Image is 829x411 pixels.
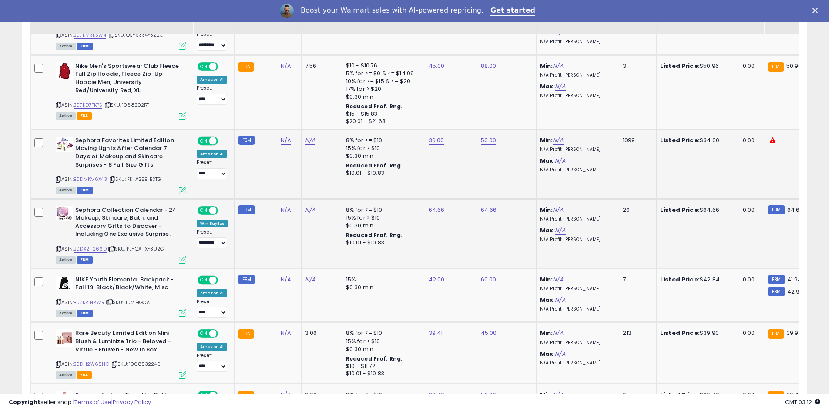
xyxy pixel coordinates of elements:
[56,329,73,347] img: 41Guay0giSL._SL40_.jpg
[660,137,732,144] div: $34.00
[540,360,612,366] p: N/A Profit [PERSON_NAME]
[56,62,73,80] img: 31rIdaljHBL._SL40_.jpg
[198,207,209,214] span: ON
[56,137,73,152] img: 41lCdAKPKyL._SL40_.jpg
[108,245,164,252] span: | SKU: PE-CAHX-3U2G
[74,101,102,109] a: B07KD7FKPX
[555,226,565,235] a: N/A
[75,137,181,171] b: Sephora Favorites Limited Edition Moving Lights After Calendar 7 Days of Makeup and Skincare Surp...
[56,256,76,264] span: All listings currently available for purchase on Amazon
[346,62,418,70] div: $10 - $10.76
[660,329,732,337] div: $39.90
[540,82,555,90] b: Max:
[305,329,336,337] div: 3.06
[346,337,418,345] div: 15% for > $10
[346,110,418,118] div: $15 - $15.83
[540,157,555,165] b: Max:
[346,137,418,144] div: 8% for <= $10
[197,150,227,158] div: Amazon AI
[281,275,291,284] a: N/A
[540,206,553,214] b: Min:
[660,206,732,214] div: $64.66
[281,329,291,337] a: N/A
[555,350,565,358] a: N/A
[217,207,231,214] span: OFF
[540,329,553,337] b: Min:
[281,136,291,145] a: N/A
[540,136,553,144] b: Min:
[346,152,418,160] div: $0.30 min
[768,329,784,339] small: FBA
[481,62,497,70] a: 88.00
[346,284,418,291] div: $0.30 min
[346,77,418,85] div: 10% for >= $15 & <= $20
[198,137,209,144] span: ON
[197,229,228,249] div: Preset:
[623,329,650,337] div: 213
[56,8,186,49] div: ASIN:
[346,276,418,284] div: 15%
[540,340,612,346] p: N/A Profit [PERSON_NAME]
[346,118,418,125] div: $20.01 - $21.68
[305,275,315,284] a: N/A
[56,310,76,317] span: All listings currently available for purchase on Amazon
[346,93,418,101] div: $0.30 min
[787,275,802,284] span: 41.94
[540,62,553,70] b: Min:
[238,275,255,284] small: FBM
[56,43,76,50] span: All listings currently available for purchase on Amazon
[540,350,555,358] b: Max:
[346,162,403,169] b: Reduced Prof. Rng.
[56,276,73,290] img: 314sbg-alIL._SL40_.jpg
[74,245,107,253] a: B0DX2H266D
[56,276,186,316] div: ASIN:
[111,361,161,368] span: | SKU: 1068832246
[346,355,403,362] b: Reduced Prof. Rng.
[540,147,612,153] p: N/A Profit [PERSON_NAME]
[540,93,612,99] p: N/A Profit [PERSON_NAME]
[553,206,563,214] a: N/A
[113,398,151,406] a: Privacy Policy
[346,85,418,93] div: 17% for > $20
[74,176,107,183] a: B0DMKM6X43
[75,276,181,294] b: NIKE Youth Elemental Backpack - Fall'19, Black/Black/White, Misc
[768,205,785,214] small: FBM
[56,206,73,221] img: 51BpUKZe-cL._SL40_.jpg
[301,6,483,15] div: Boost your Walmart sales with AI-powered repricing.
[786,62,802,70] span: 50.96
[743,206,757,214] div: 0.00
[787,206,803,214] span: 64.66
[540,296,555,304] b: Max:
[540,39,612,45] p: N/A Profit [PERSON_NAME]
[481,275,497,284] a: 60.00
[540,216,612,222] p: N/A Profit [PERSON_NAME]
[217,63,231,70] span: OFF
[540,237,612,243] p: N/A Profit [PERSON_NAME]
[812,8,821,13] div: Close
[74,398,111,406] a: Terms of Use
[56,187,76,194] span: All listings currently available for purchase on Amazon
[429,329,443,337] a: 39.41
[238,329,254,339] small: FBA
[238,136,255,145] small: FBM
[56,371,76,379] span: All listings currently available for purchase on Amazon
[623,137,650,144] div: 1099
[104,101,150,108] span: | SKU: 1068202171
[281,206,291,214] a: N/A
[553,275,563,284] a: N/A
[553,136,563,145] a: N/A
[346,231,403,239] b: Reduced Prof. Rng.
[768,62,784,72] small: FBA
[786,329,799,337] span: 39.9
[660,136,700,144] b: Listed Price:
[107,31,163,38] span: | SKU: QS-S334-3Z2G
[305,136,315,145] a: N/A
[198,330,209,337] span: ON
[281,62,291,70] a: N/A
[75,62,181,97] b: Nike Men's Sportswear Club Fleece Full Zip Hoodie, Fleece Zip-Up Hoodie Men, University Red/Unive...
[77,112,92,120] span: FBA
[9,398,40,406] strong: Copyright
[197,85,228,105] div: Preset:
[429,275,445,284] a: 42.00
[197,353,228,372] div: Preset:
